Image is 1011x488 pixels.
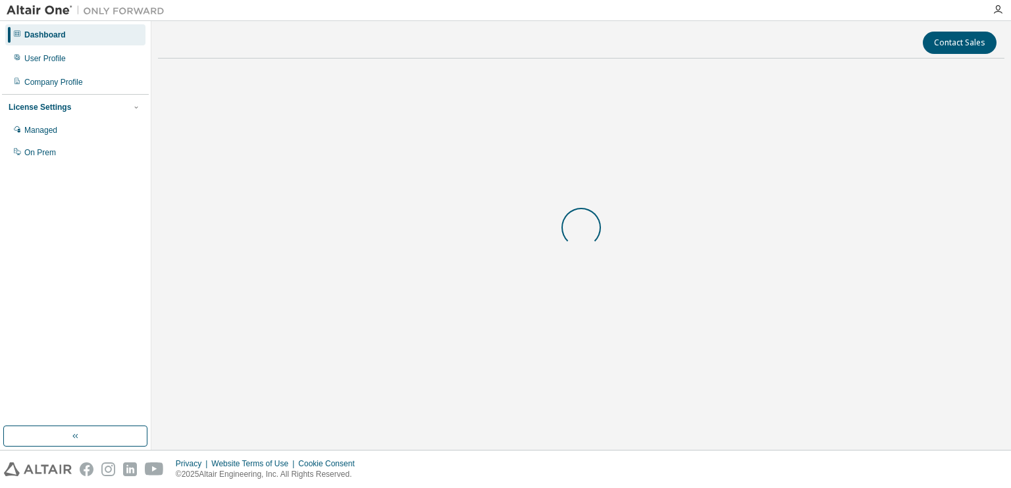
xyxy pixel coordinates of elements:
p: © 2025 Altair Engineering, Inc. All Rights Reserved. [176,469,363,480]
div: Website Terms of Use [211,458,298,469]
div: User Profile [24,53,66,64]
div: Privacy [176,458,211,469]
div: Cookie Consent [298,458,362,469]
div: License Settings [9,102,71,112]
img: instagram.svg [101,462,115,476]
button: Contact Sales [923,32,997,54]
img: altair_logo.svg [4,462,72,476]
img: linkedin.svg [123,462,137,476]
div: Dashboard [24,30,66,40]
div: Managed [24,125,57,135]
img: Altair One [7,4,171,17]
div: On Prem [24,147,56,158]
img: facebook.svg [80,462,93,476]
div: Company Profile [24,77,83,87]
img: youtube.svg [145,462,164,476]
